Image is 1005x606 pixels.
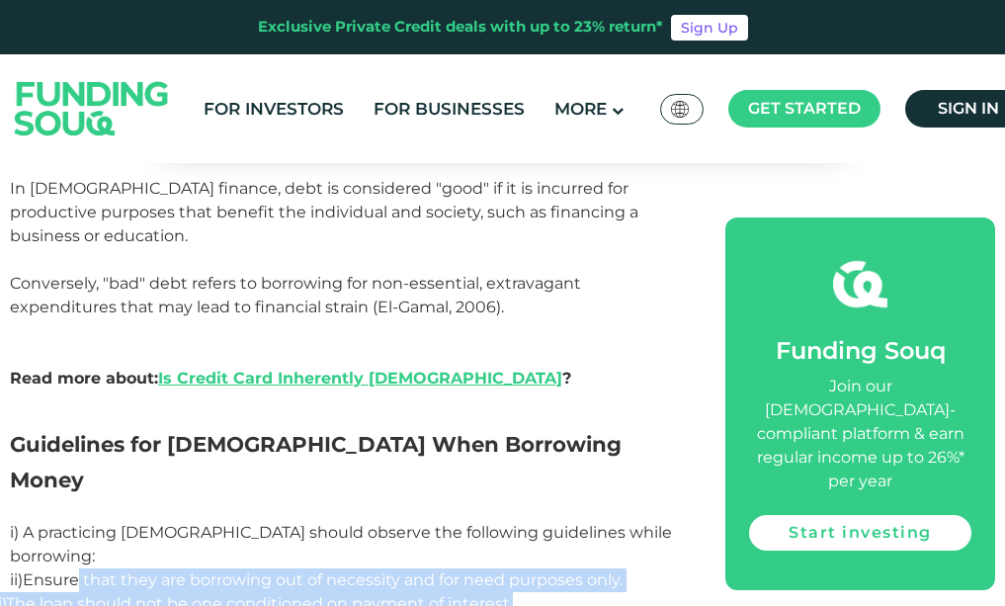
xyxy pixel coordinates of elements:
div: Join our [DEMOGRAPHIC_DATA]-compliant platform & earn regular income up to 26%* per year [749,375,971,493]
span: Get started [748,99,861,118]
a: Start investing [749,515,971,551]
strong: Read more about: ? [10,369,571,388]
img: fsicon [833,257,887,311]
span: ii) [10,570,23,589]
span: Funding Souq [776,336,946,365]
a: Is Credit Card Inherently [DEMOGRAPHIC_DATA] [158,369,562,388]
p: In [DEMOGRAPHIC_DATA] finance, debt is considered "good" if it is incurred for productive purpose... [10,177,681,390]
span: Guidelines for [DEMOGRAPHIC_DATA] When Borrowing Money [10,431,622,492]
img: SA Flag [671,101,689,118]
div: Exclusive Private Credit deals with up to 23% return* [258,16,663,39]
a: Sign Up [671,15,748,41]
span: Ensure that they are borrowing out of necessity and for need purposes only. [23,570,623,589]
a: For Investors [199,93,349,126]
span: Sign in [938,99,999,118]
p: i) A practicing [DEMOGRAPHIC_DATA] should observe the following guidelines while borrowing: [10,521,681,568]
a: For Businesses [369,93,530,126]
span: More [554,99,607,119]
